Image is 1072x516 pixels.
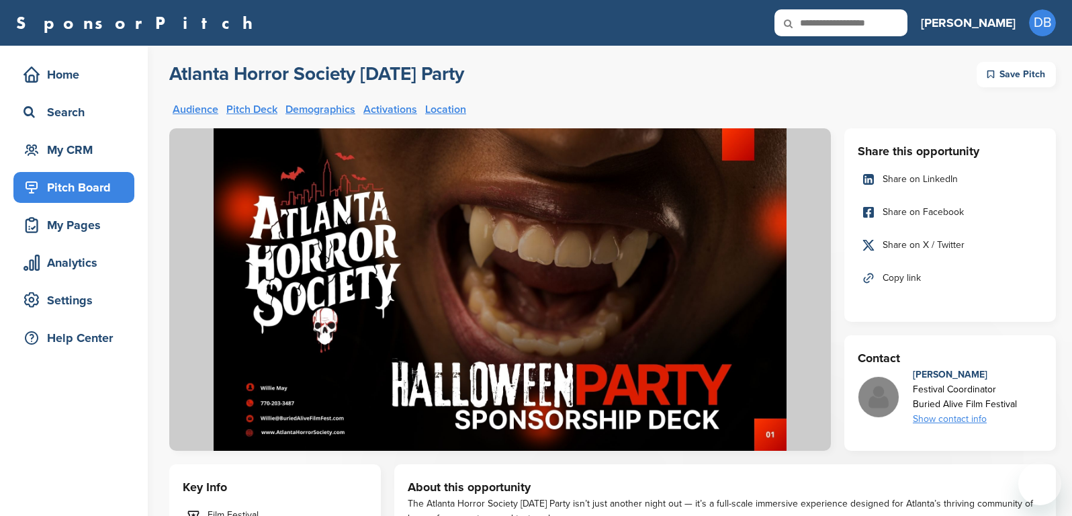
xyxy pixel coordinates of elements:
a: My CRM [13,134,134,165]
a: Search [13,97,134,128]
div: Buried Alive Film Festival [913,397,1017,412]
span: Share on LinkedIn [883,172,958,187]
h3: Share this opportunity [858,142,1042,161]
a: Pitch Board [13,172,134,203]
span: DB [1029,9,1056,36]
span: Copy link [883,271,921,286]
a: Atlanta Horror Society [DATE] Party [169,62,464,87]
a: My Pages [13,210,134,241]
div: Home [20,62,134,87]
div: Help Center [20,326,134,350]
span: Share on Facebook [883,205,964,220]
a: Share on LinkedIn [858,165,1042,193]
a: Help Center [13,322,134,353]
iframe: Button to launch messaging window [1018,462,1061,505]
div: Save Pitch [977,62,1056,87]
a: Location [425,104,466,115]
div: Settings [20,288,134,312]
a: SponsorPitch [16,14,261,32]
h3: About this opportunity [408,478,1042,497]
div: [PERSON_NAME] [913,368,1017,382]
div: Analytics [20,251,134,275]
div: My CRM [20,138,134,162]
a: Settings [13,285,134,316]
h2: Atlanta Horror Society [DATE] Party [169,62,464,86]
h3: [PERSON_NAME] [921,13,1016,32]
a: Activations [363,104,417,115]
div: Search [20,100,134,124]
div: My Pages [20,213,134,237]
a: Home [13,59,134,90]
span: Share on X / Twitter [883,238,965,253]
div: Show contact info [913,412,1017,427]
a: Demographics [285,104,355,115]
a: Share on Facebook [858,198,1042,226]
img: Sponsorpitch & [169,128,831,451]
a: Analytics [13,247,134,278]
a: Share on X / Twitter [858,231,1042,259]
img: Missing [858,377,899,417]
a: Copy link [858,264,1042,292]
h3: Key Info [183,478,367,497]
a: Pitch Deck [226,104,277,115]
a: [PERSON_NAME] [921,8,1016,38]
a: Audience [173,104,218,115]
div: Festival Coordinator [913,382,1017,397]
div: Pitch Board [20,175,134,200]
h3: Contact [858,349,1042,368]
